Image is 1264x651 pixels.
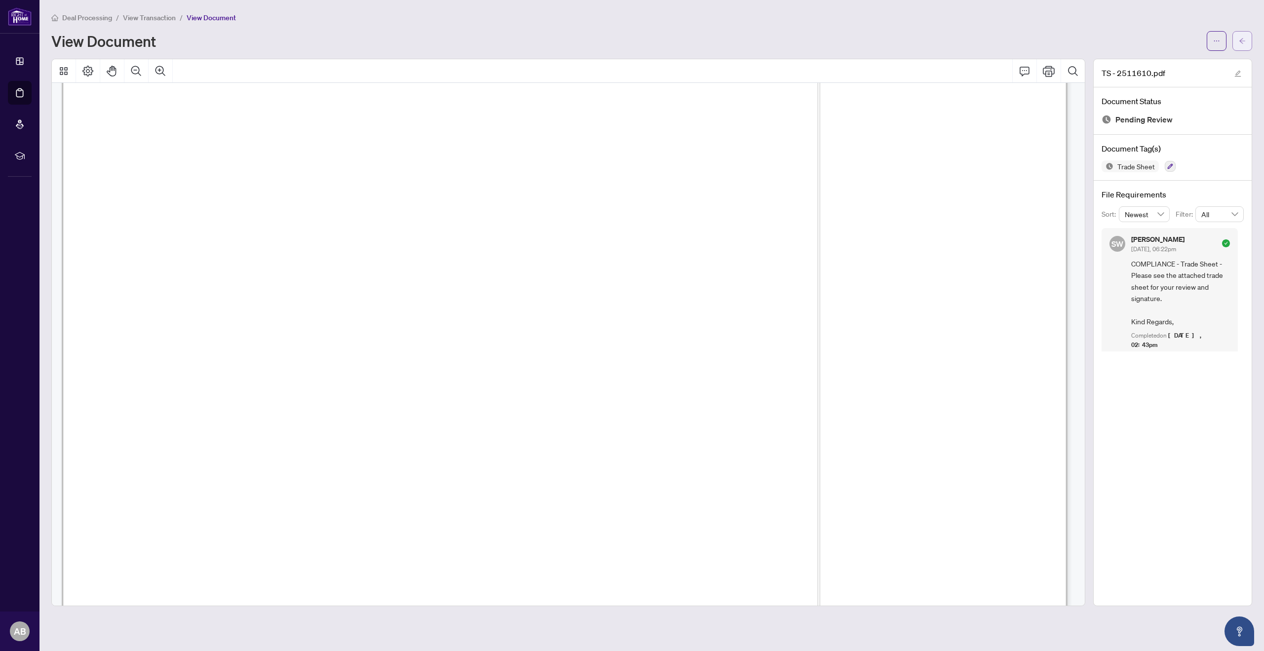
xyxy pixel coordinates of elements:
[1102,209,1119,220] p: Sort:
[1131,245,1176,253] span: [DATE], 06:22pm
[187,13,236,22] span: View Document
[1131,350,1230,369] div: Completed by
[1176,209,1195,220] p: Filter:
[51,33,156,49] h1: View Document
[1125,207,1164,222] span: Newest
[62,13,112,22] span: Deal Processing
[1239,38,1246,44] span: arrow-left
[1113,163,1159,170] span: Trade Sheet
[123,13,176,22] span: View Transaction
[1201,207,1238,222] span: All
[1102,189,1244,200] h4: File Requirements
[1102,95,1244,107] h4: Document Status
[180,12,183,23] li: /
[1115,113,1173,126] span: Pending Review
[1102,115,1111,124] img: Document Status
[116,12,119,23] li: /
[1131,236,1185,243] h5: [PERSON_NAME]
[1131,331,1230,350] div: Completed on
[1222,239,1230,247] span: check-circle
[51,14,58,21] span: home
[1111,237,1124,250] span: SW
[1131,258,1230,327] span: COMPLIANCE - Trade Sheet - Please see the attached trade sheet for your review and signature. Kin...
[1102,160,1113,172] img: Status Icon
[8,7,32,26] img: logo
[1224,616,1254,646] button: Open asap
[1213,38,1220,44] span: ellipsis
[1102,143,1244,154] h4: Document Tag(s)
[1102,67,1165,79] span: TS - 2511610.pdf
[1131,331,1205,349] span: [DATE], 02:43pm
[14,624,26,638] span: AB
[1234,70,1241,77] span: edit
